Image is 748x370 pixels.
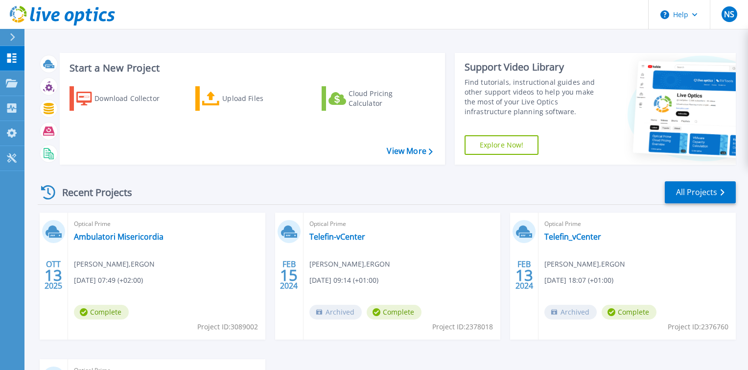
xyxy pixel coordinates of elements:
a: Telefin-vCenter [309,232,365,242]
div: FEB 2024 [280,257,298,293]
div: Find tutorials, instructional guides and other support videos to help you make the most of your L... [465,77,606,117]
span: Project ID: 2378018 [432,321,493,332]
a: Download Collector [70,86,179,111]
div: Support Video Library [465,61,606,74]
span: [PERSON_NAME] , ERGON [309,259,390,270]
div: FEB 2024 [515,257,534,293]
span: 15 [280,271,298,279]
a: View More [387,147,432,156]
div: Recent Projects [38,180,145,204]
a: Upload Files [195,86,304,111]
div: Download Collector [94,89,173,108]
div: Upload Files [222,89,301,108]
div: OTT 2025 [44,257,63,293]
span: Complete [367,305,421,320]
span: Optical Prime [309,219,495,229]
a: Explore Now! [465,135,539,155]
a: Cloud Pricing Calculator [322,86,431,111]
span: Archived [309,305,362,320]
span: 13 [515,271,533,279]
span: Archived [544,305,597,320]
span: Complete [602,305,656,320]
span: [DATE] 07:49 (+02:00) [74,275,143,286]
div: Cloud Pricing Calculator [349,89,427,108]
a: All Projects [665,181,736,203]
span: Complete [74,305,129,320]
span: 13 [45,271,62,279]
a: Ambulatori Misericordia [74,232,164,242]
span: Optical Prime [74,219,259,229]
span: NS [724,10,734,18]
span: [DATE] 09:14 (+01:00) [309,275,378,286]
h3: Start a New Project [70,63,432,74]
span: [DATE] 18:07 (+01:00) [544,275,613,286]
span: Project ID: 3089002 [197,321,258,332]
span: Optical Prime [544,219,730,229]
span: [PERSON_NAME] , ERGON [74,259,155,270]
span: [PERSON_NAME] , ERGON [544,259,625,270]
a: Telefin_vCenter [544,232,601,242]
span: Project ID: 2376760 [668,321,728,332]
